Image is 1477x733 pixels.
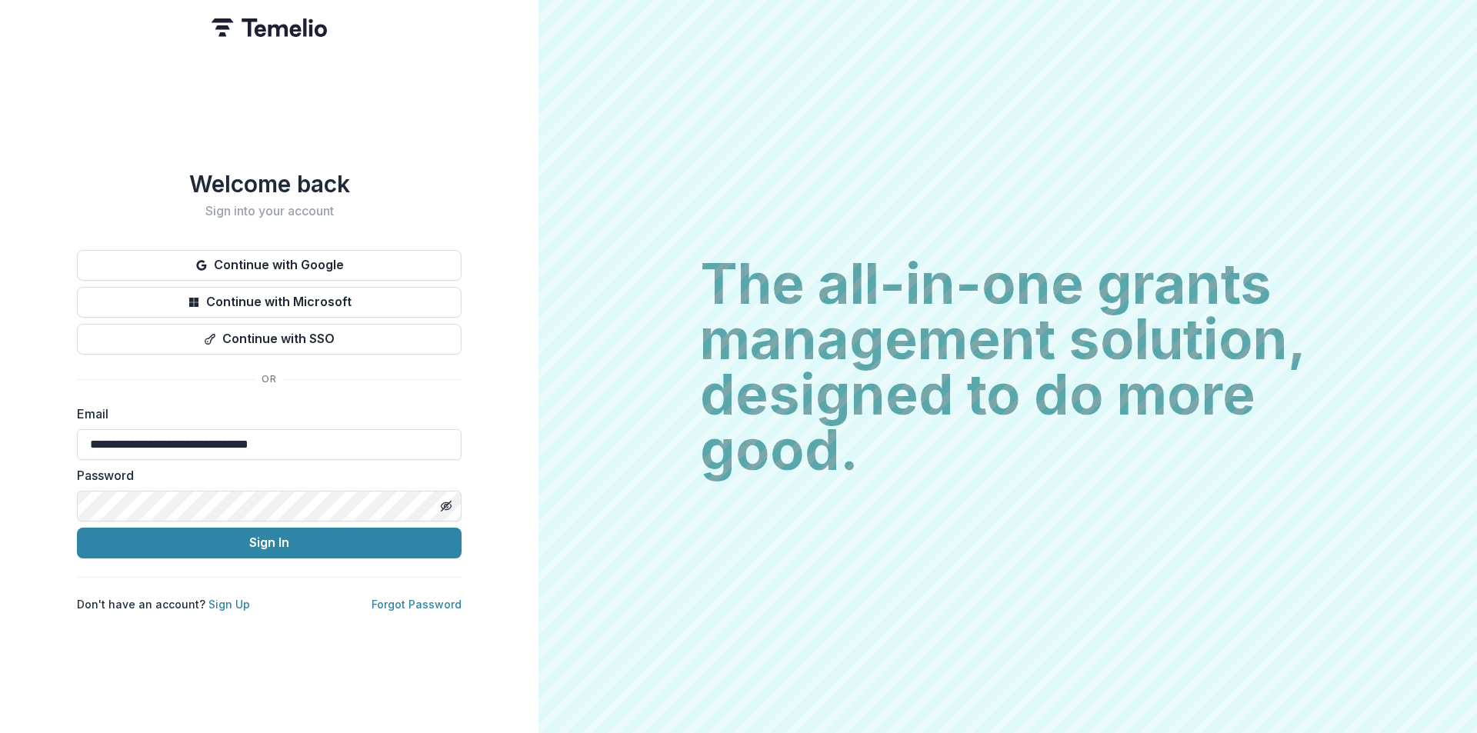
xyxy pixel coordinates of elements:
a: Forgot Password [372,598,462,611]
button: Continue with SSO [77,324,462,355]
button: Sign In [77,528,462,558]
img: Temelio [212,18,327,37]
label: Password [77,466,452,485]
button: Continue with Microsoft [77,287,462,318]
a: Sign Up [208,598,250,611]
button: Continue with Google [77,250,462,281]
h2: Sign into your account [77,204,462,218]
label: Email [77,405,452,423]
h1: Welcome back [77,170,462,198]
button: Toggle password visibility [434,494,458,518]
p: Don't have an account? [77,596,250,612]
